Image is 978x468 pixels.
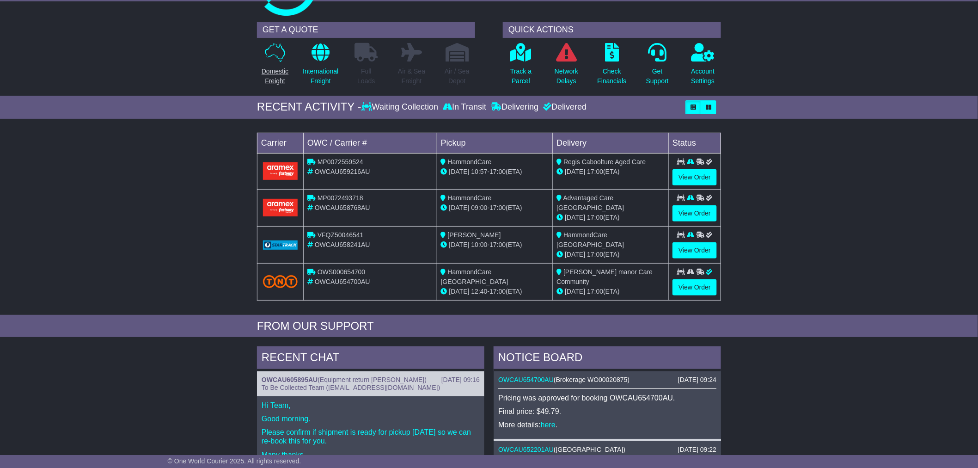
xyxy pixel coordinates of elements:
p: More details: . [498,420,716,429]
p: Full Loads [355,67,378,86]
a: OWCAU605895AU [262,376,318,383]
span: Brokerage WO00020875 [556,376,628,383]
span: [DATE] [565,168,585,175]
p: Air & Sea Freight [398,67,425,86]
div: - (ETA) [441,167,549,177]
img: Aramex.png [263,199,298,216]
div: - (ETA) [441,203,549,213]
span: OWCAU654700AU [315,278,370,285]
span: 17:00 [587,214,603,221]
span: [DATE] [565,288,585,295]
p: Account Settings [691,67,715,86]
div: - (ETA) [441,287,549,296]
div: (ETA) [556,250,665,259]
span: 10:57 [471,168,488,175]
p: Final price: $49.79. [498,407,716,416]
div: NOTICE BOARD [494,346,721,371]
span: [PERSON_NAME] [448,231,501,239]
span: 17:00 [489,204,506,211]
div: [DATE] 09:16 [441,376,480,384]
div: In Transit [440,102,489,112]
a: View Order [672,242,717,259]
a: View Order [672,205,717,222]
span: 10:00 [471,241,488,248]
p: Hi Team, [262,401,480,410]
span: [DATE] [565,214,585,221]
span: Regis Caboolture Aged Care [563,158,646,166]
td: Pickup [437,133,553,153]
p: Please confirm if shipment is ready for pickup [DATE] so we can re-book this for you. [262,428,480,445]
p: Many thanks, [262,450,480,459]
span: VFQZ50046541 [318,231,364,239]
td: Status [669,133,721,153]
div: Waiting Collection [361,102,440,112]
div: RECENT CHAT [257,346,484,371]
a: View Order [672,169,717,185]
div: [DATE] 09:22 [678,446,716,454]
span: [GEOGRAPHIC_DATA] [556,446,623,453]
div: (ETA) [556,213,665,222]
a: GetSupport [646,43,669,91]
div: FROM OUR SUPPORT [257,320,721,333]
span: HammondCare [448,158,492,166]
span: 17:00 [587,168,603,175]
a: here [541,421,556,429]
td: Carrier [257,133,304,153]
div: - (ETA) [441,240,549,250]
span: HammondCare [GEOGRAPHIC_DATA] [441,268,508,285]
span: OWS000654700 [318,268,366,276]
span: [DATE] [449,204,470,211]
span: 17:00 [587,251,603,258]
div: ( ) [498,376,716,384]
span: [DATE] [565,251,585,258]
img: Aramex.png [263,162,298,179]
div: RECENT ACTIVITY - [257,100,361,114]
span: © One World Courier 2025. All rights reserved. [168,457,301,465]
span: 17:00 [587,288,603,295]
a: InternationalFreight [302,43,339,91]
span: 17:00 [489,288,506,295]
span: [DATE] [449,168,470,175]
span: HammondCare [448,194,492,202]
a: Track aParcel [510,43,532,91]
div: ( ) [498,446,716,454]
img: TNT_Domestic.png [263,275,298,288]
span: OWCAU658241AU [315,241,370,248]
p: Network Delays [555,67,578,86]
span: Advantaged Care [GEOGRAPHIC_DATA] [556,194,624,211]
span: [PERSON_NAME] manor Care Community [556,268,653,285]
span: [DATE] [449,241,470,248]
span: To Be Collected Team ([EMAIL_ADDRESS][DOMAIN_NAME]) [262,384,440,391]
div: ( ) [262,376,480,384]
div: Delivered [541,102,587,112]
p: Get Support [646,67,669,86]
span: 17:00 [489,168,506,175]
div: Delivering [489,102,541,112]
img: GetCarrierServiceLogo [263,240,298,250]
a: DomesticFreight [261,43,289,91]
p: International Freight [303,67,338,86]
p: Check Financials [598,67,627,86]
div: (ETA) [556,287,665,296]
span: OWCAU659216AU [315,168,370,175]
span: OWCAU658768AU [315,204,370,211]
span: 12:40 [471,288,488,295]
a: AccountSettings [691,43,715,91]
td: Delivery [553,133,669,153]
span: Equipment return [PERSON_NAME] [320,376,424,383]
p: Track a Parcel [510,67,532,86]
a: View Order [672,279,717,296]
span: 09:00 [471,204,488,211]
div: GET A QUOTE [257,22,475,38]
span: MP0072493718 [318,194,363,202]
span: 17:00 [489,241,506,248]
span: MP0072559524 [318,158,363,166]
a: CheckFinancials [597,43,627,91]
p: Pricing was approved for booking OWCAU654700AU. [498,394,716,402]
a: OWCAU654700AU [498,376,554,383]
div: (ETA) [556,167,665,177]
span: HammondCare [GEOGRAPHIC_DATA] [556,231,624,248]
div: [DATE] 09:24 [678,376,716,384]
a: OWCAU652201AU [498,446,554,453]
div: QUICK ACTIONS [503,22,721,38]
